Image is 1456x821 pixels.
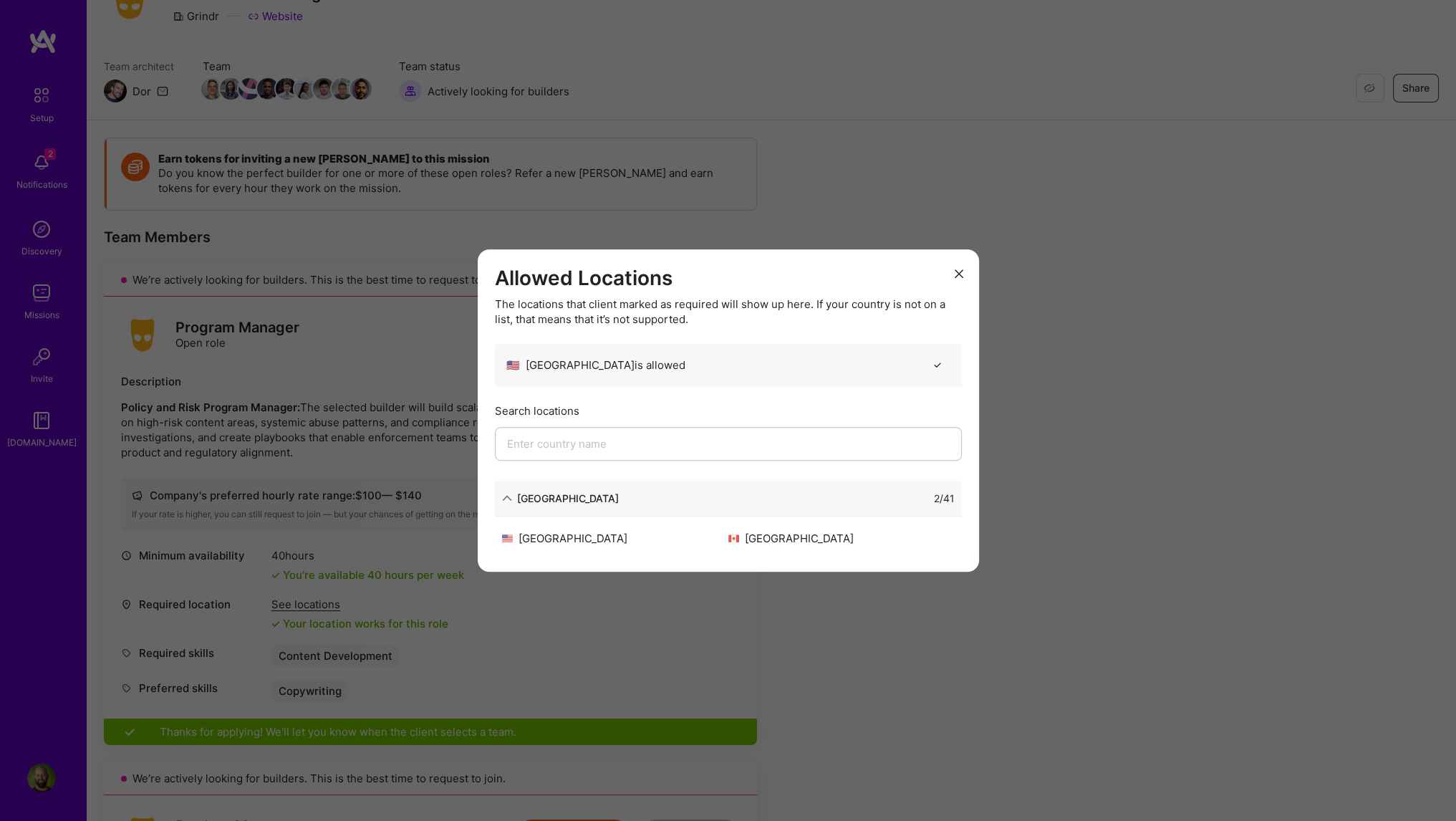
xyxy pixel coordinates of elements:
img: Canada [728,534,739,542]
div: [GEOGRAPHIC_DATA] [502,531,728,546]
i: icon Close [955,269,963,278]
div: [GEOGRAPHIC_DATA] [517,491,619,506]
i: icon ArrowDown [502,493,512,503]
h3: Allowed Locations [495,267,962,291]
div: [GEOGRAPHIC_DATA] is allowed [506,357,685,373]
div: 2 / 41 [934,491,955,506]
div: Search locations [495,403,962,418]
div: [GEOGRAPHIC_DATA] [728,531,955,546]
img: United States [502,534,513,542]
div: The locations that client marked as required will show up here. If your country is not on a list,... [495,297,962,327]
span: 🇺🇸 [506,357,520,373]
i: icon CheckBlack [932,360,943,370]
div: modal [478,249,979,572]
input: Enter country name [495,427,962,461]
